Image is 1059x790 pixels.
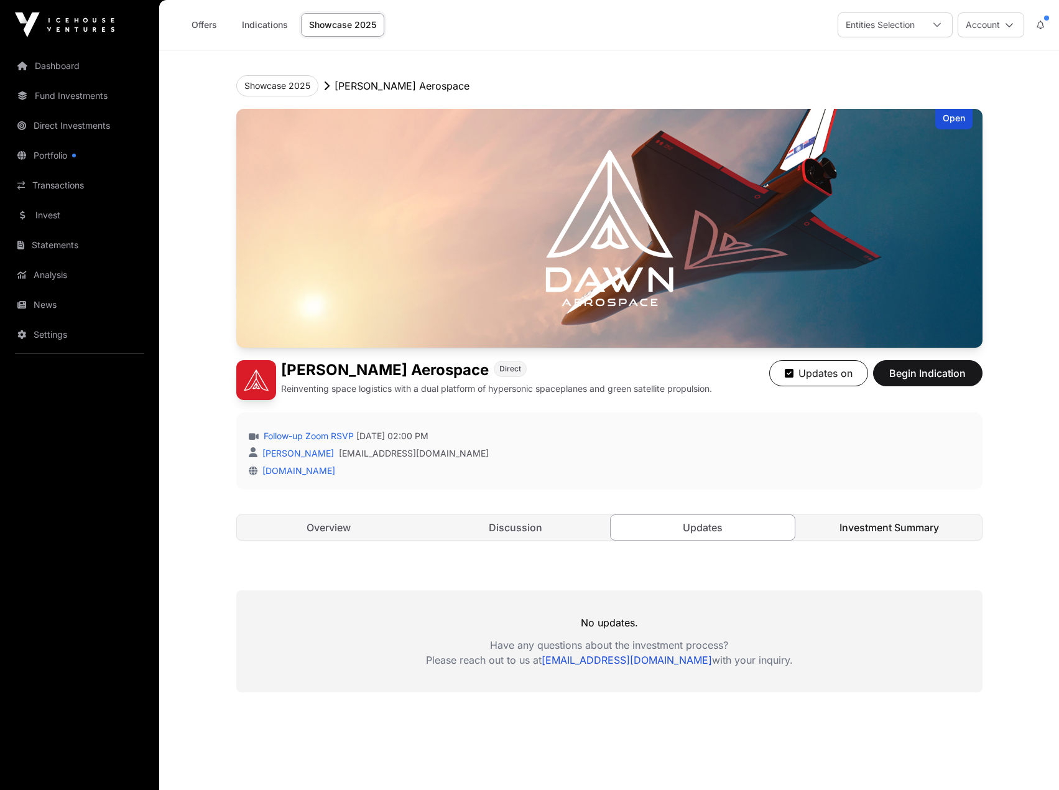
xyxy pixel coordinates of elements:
[236,75,318,96] button: Showcase 2025
[838,13,922,37] div: Entities Selection
[873,373,983,385] a: Begin Indication
[769,360,868,386] button: Updates on
[236,360,276,400] img: Dawn Aerospace
[10,142,149,169] a: Portfolio
[281,360,489,380] h1: [PERSON_NAME] Aerospace
[236,590,983,692] div: No updates.
[958,12,1024,37] button: Account
[797,515,982,540] a: Investment Summary
[10,172,149,199] a: Transactions
[339,447,489,460] a: [EMAIL_ADDRESS][DOMAIN_NAME]
[10,231,149,259] a: Statements
[889,366,967,381] span: Begin Indication
[260,448,334,458] a: [PERSON_NAME]
[15,12,114,37] img: Icehouse Ventures Logo
[873,360,983,386] button: Begin Indication
[499,364,521,374] span: Direct
[10,261,149,289] a: Analysis
[997,730,1059,790] iframe: Chat Widget
[237,515,982,540] nav: Tabs
[10,202,149,229] a: Invest
[10,82,149,109] a: Fund Investments
[542,654,712,666] a: [EMAIL_ADDRESS][DOMAIN_NAME]
[236,109,983,348] img: Dawn Aerospace
[281,383,712,395] p: Reinventing space logistics with a dual platform of hypersonic spaceplanes and green satellite pr...
[179,13,229,37] a: Offers
[237,515,422,540] a: Overview
[261,430,354,442] a: Follow-up Zoom RSVP
[236,638,983,667] p: Have any questions about the investment process? Please reach out to us at with your inquiry.
[301,13,384,37] a: Showcase 2025
[10,321,149,348] a: Settings
[356,430,428,442] span: [DATE] 02:00 PM
[10,291,149,318] a: News
[935,109,973,129] div: Open
[10,112,149,139] a: Direct Investments
[610,514,796,541] a: Updates
[10,52,149,80] a: Dashboard
[423,515,608,540] a: Discussion
[335,78,469,93] p: [PERSON_NAME] Aerospace
[257,465,335,476] a: [DOMAIN_NAME]
[234,13,296,37] a: Indications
